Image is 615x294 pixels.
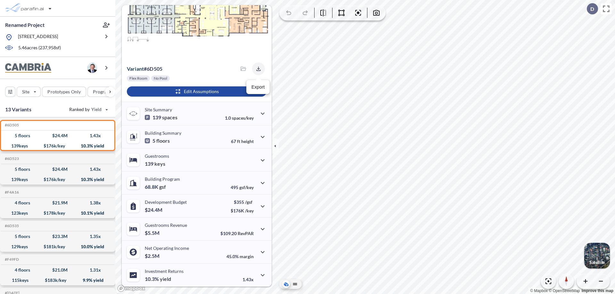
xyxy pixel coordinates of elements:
[530,289,548,293] a: Mapbox
[232,115,254,121] span: spaces/key
[87,63,97,73] img: user logo
[18,33,58,41] p: [STREET_ADDRESS]
[231,208,254,213] p: $176K
[226,254,254,259] p: 45.0%
[220,231,254,236] p: $109.20
[145,176,180,182] p: Building Program
[17,87,41,97] button: Site
[237,139,240,144] span: ft
[4,156,19,161] h5: Click to copy the code
[145,184,166,190] p: 68.8K
[145,130,181,136] p: Building Summary
[4,123,19,127] h5: Click to copy the code
[18,44,61,52] p: 5.46 acres ( 237,958 sf)
[145,253,160,259] p: $2.5M
[145,222,187,228] p: Guestrooms Revenue
[241,139,254,144] span: height
[159,184,166,190] span: gsf
[184,88,219,95] p: Edit Assumptions
[145,161,165,167] p: 139
[145,107,172,112] p: Site Summary
[93,89,111,95] p: Program
[91,106,102,113] span: Yield
[291,280,299,288] button: Site Plan
[584,243,610,268] button: Switcher ImageSatellite
[4,190,19,195] h5: Click to copy the code
[245,199,252,205] span: /gsf
[242,277,254,282] p: 1.43x
[129,76,147,81] p: Flex Room
[156,138,170,144] span: floors
[4,224,19,228] h5: Click to copy the code
[231,185,254,190] p: 495
[47,89,81,95] p: Prototypes Only
[117,285,145,292] a: Mapbox homepage
[145,245,189,251] p: Net Operating Income
[245,208,254,213] span: /key
[589,260,605,265] p: Satellite
[549,289,580,293] a: OpenStreetMap
[5,63,51,73] img: BrandImage
[5,106,31,113] p: 13 Variants
[282,280,290,288] button: Aerial View
[160,276,171,282] span: yield
[238,231,254,236] span: RevPAR
[584,243,610,268] img: Switcher Image
[127,66,144,72] span: Variant
[225,115,254,121] p: 1.0
[240,254,254,259] span: margin
[239,185,254,190] span: gsf/key
[162,114,177,121] span: spaces
[4,257,19,262] h5: Click to copy the code
[22,89,29,95] p: Site
[5,21,45,28] p: Renamed Project
[87,87,122,97] button: Program
[590,6,594,12] p: D
[145,114,177,121] p: 139
[127,66,162,72] p: # 6d505
[145,230,160,236] p: $5.5M
[154,161,165,167] span: keys
[145,138,170,144] p: 5
[127,86,266,97] button: Edit Assumptions
[251,84,265,91] p: Export
[231,199,254,205] p: $355
[42,87,86,97] button: Prototypes Only
[64,104,112,115] button: Ranked by Yield
[145,153,169,159] p: Guestrooms
[145,199,187,205] p: Development Budget
[145,276,171,282] p: 10.3%
[145,207,163,213] p: $24.4M
[145,268,184,274] p: Investment Returns
[582,289,613,293] a: Improve this map
[231,139,254,144] p: 67
[154,76,167,81] p: No Pool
